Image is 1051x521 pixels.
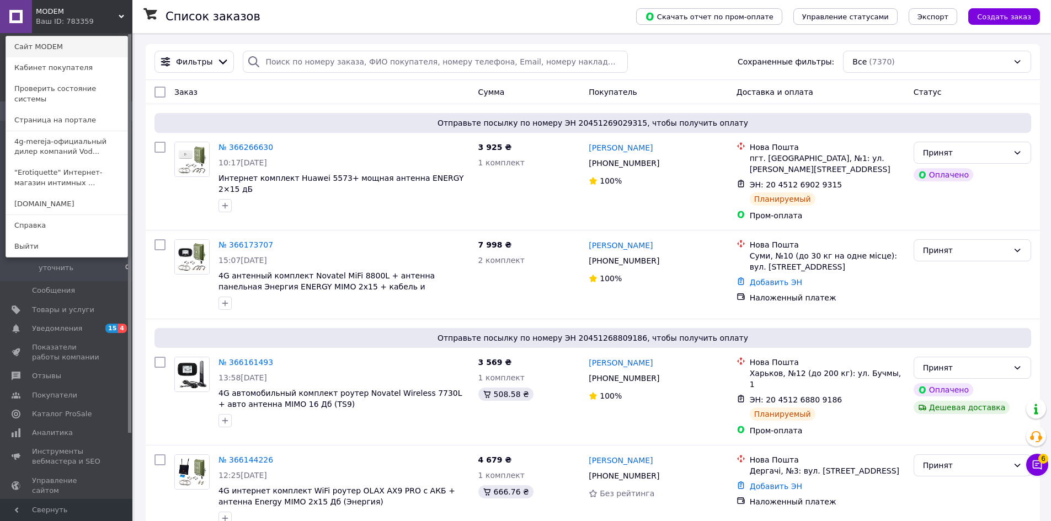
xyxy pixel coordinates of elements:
[36,7,119,17] span: MODEM
[6,194,127,214] a: [DOMAIN_NAME]
[32,390,77,400] span: Покупатели
[750,357,905,368] div: Нова Пошта
[600,489,654,498] span: Без рейтинга
[218,256,267,265] span: 15:07[DATE]
[750,368,905,390] div: Харьков, №12 (до 200 кг): ул. Бучмы, 1
[636,8,782,25] button: Скачать отчет по пром-оплате
[175,357,209,391] img: Фото товару
[174,88,198,96] span: Заказ
[218,358,273,367] a: № 366161493
[589,471,659,480] span: [PHONE_NUMBER]
[174,239,210,275] a: Фото товару
[478,88,505,96] span: Сумма
[750,482,802,491] a: Добавить ЭН
[478,158,525,167] span: 1 комплект
[750,250,905,272] div: Суми, №10 (до 30 кг на одне місце): вул. [STREET_ADDRESS]
[478,256,525,265] span: 2 комплект
[6,162,127,193] a: "Erotiquette" Интернет-магазин интимных ...
[600,176,622,185] span: 100%
[6,57,127,78] a: Кабинет покупателя
[6,78,127,109] a: Проверить состояние системы
[176,56,212,67] span: Фильтры
[478,373,525,382] span: 1 комплект
[589,142,653,153] a: [PERSON_NAME]
[32,371,61,381] span: Отзывы
[32,476,102,496] span: Управление сайтом
[589,240,653,251] a: [PERSON_NAME]
[968,8,1040,25] button: Создать заказ
[750,180,842,189] span: ЭН: 20 4512 6902 9315
[6,215,127,236] a: Справка
[1038,452,1048,462] span: 6
[750,278,802,287] a: Добавить ЭН
[174,357,210,392] a: Фото товару
[589,357,653,368] a: [PERSON_NAME]
[478,358,512,367] span: 3 569 ₴
[478,455,512,464] span: 4 679 ₴
[869,57,895,66] span: (7370)
[977,13,1031,21] span: Создать заказ
[923,147,1009,159] div: Принят
[914,168,973,181] div: Оплачено
[852,56,867,67] span: Все
[32,286,75,296] span: Сообщения
[32,428,73,438] span: Аналитика
[125,263,129,273] span: 0
[175,455,209,489] img: Фото товару
[478,485,533,498] div: 666.76 ₴
[478,388,533,401] div: 508.58 ₴
[32,342,102,362] span: Показатели работы компании
[39,263,73,273] span: уточнить
[957,12,1040,20] a: Создать заказ
[218,389,462,409] a: 4G автомобильный комплект роутер Novatel Wireless 7730L + авто антенна MIMO 16 Дб (TS9)
[166,10,260,23] h1: Список заказов
[32,324,82,334] span: Уведомления
[174,142,210,177] a: Фото товару
[750,142,905,153] div: Нова Пошта
[218,143,273,152] a: № 366266630
[243,51,627,73] input: Поиск по номеру заказа, ФИО покупателя, номеру телефона, Email, номеру накладной
[589,88,637,96] span: Покупатель
[750,407,815,421] div: Планируемый
[218,373,267,382] span: 13:58[DATE]
[600,274,622,283] span: 100%
[6,110,127,131] a: Страница на портале
[218,471,267,480] span: 12:25[DATE]
[36,17,82,26] div: Ваш ID: 783359
[175,240,209,274] img: Фото товару
[218,271,435,302] a: 4G антенный комплект Novatel MiFi 8800L + антенна панельная Энергия ENERGY MIMO 2х15 + кабель и п...
[32,409,92,419] span: Каталог ProSale
[737,88,813,96] span: Доставка и оплата
[923,362,1009,374] div: Принят
[218,486,455,506] a: 4G интернет комплект WiFi роутер OLAX AX9 PRO с АКБ + антенна Energy MIMO 2x15 Дб (Энергия)
[750,465,905,476] div: Дергачі, №3: вул. [STREET_ADDRESS]
[218,455,273,464] a: № 366144226
[802,13,889,21] span: Управление статусами
[738,56,834,67] span: Сохраненные фильтры:
[589,455,653,466] a: [PERSON_NAME]
[589,256,659,265] span: [PHONE_NUMBER]
[478,143,512,152] span: 3 925 ₴
[1026,454,1048,476] button: Чат с покупателем6
[914,383,973,396] div: Оплачено
[923,459,1009,471] div: Принят
[478,240,512,249] span: 7 998 ₴
[914,401,1010,414] div: Дешевая доставка
[750,192,815,206] div: Планируемый
[600,391,622,400] span: 100%
[750,395,842,404] span: ЭН: 20 4512 6880 9186
[478,471,525,480] span: 1 комплект
[218,240,273,249] a: № 366173707
[914,88,942,96] span: Статус
[105,324,118,333] span: 15
[174,454,210,490] a: Фото товару
[589,159,659,168] span: [PHONE_NUMBER]
[159,332,1027,343] span: Отправьте посылку по номеру ЭН 20451268809186, чтобы получить оплату
[750,239,905,250] div: Нова Пошта
[159,117,1027,128] span: Отправьте посылку по номеру ЭН 20451269029315, чтобы получить оплату
[750,210,905,221] div: Пром-оплата
[750,454,905,465] div: Нова Пошта
[750,153,905,175] div: пгт. [GEOGRAPHIC_DATA], №1: ул. [PERSON_NAME][STREET_ADDRESS]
